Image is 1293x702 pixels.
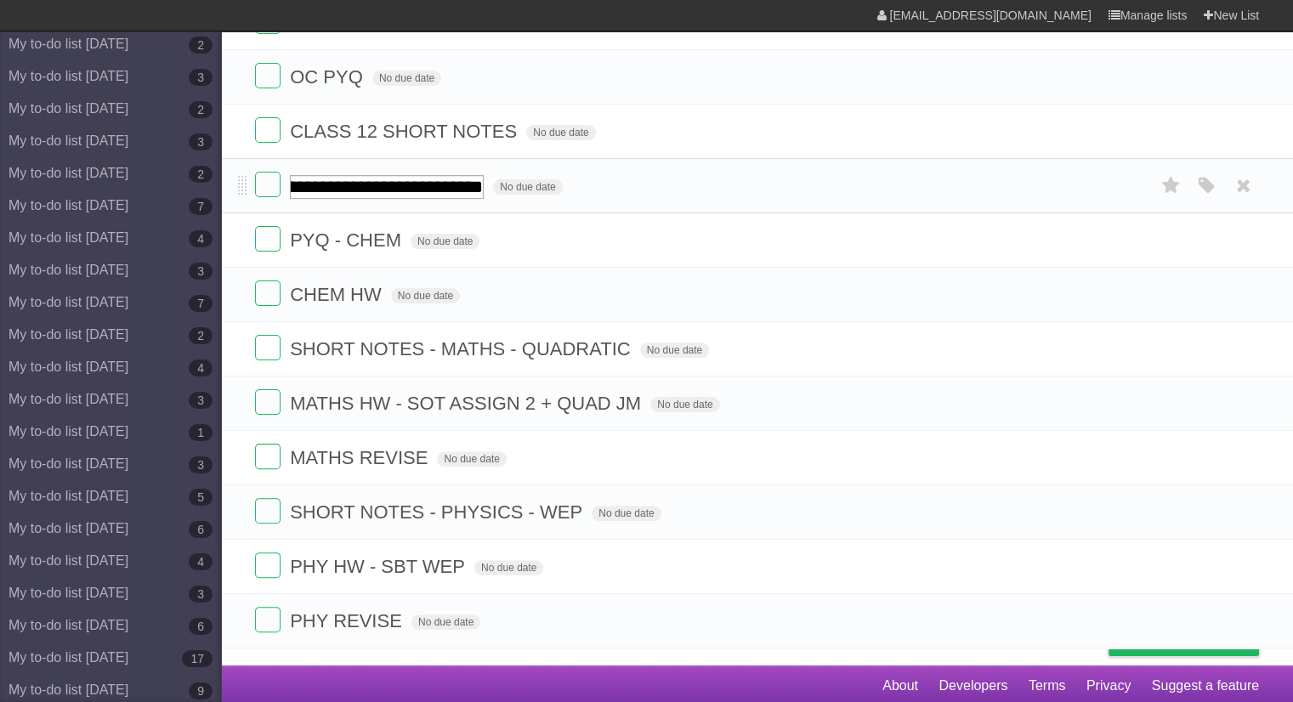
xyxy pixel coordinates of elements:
[189,424,213,441] b: 1
[526,125,595,140] span: No due date
[592,506,661,521] span: No due date
[189,198,213,215] b: 7
[189,359,213,376] b: 4
[189,69,213,86] b: 3
[290,447,432,468] span: MATHS REVISE
[189,521,213,538] b: 6
[255,335,281,360] label: Done
[189,133,213,150] b: 3
[255,226,281,252] label: Done
[493,179,562,195] span: No due date
[189,456,213,473] b: 3
[372,71,441,86] span: No due date
[189,618,213,635] b: 6
[290,121,521,142] span: CLASS 12 SHORT NOTES
[437,451,506,467] span: No due date
[290,229,405,251] span: PYQ - CHEM
[182,650,213,667] b: 17
[189,586,213,603] b: 3
[391,288,460,303] span: No due date
[255,280,281,306] label: Done
[189,392,213,409] b: 3
[255,389,281,415] label: Done
[189,263,213,280] b: 3
[255,117,281,143] label: Done
[255,498,281,524] label: Done
[290,284,386,305] span: CHEM HW
[255,552,281,578] label: Done
[255,607,281,632] label: Done
[290,393,645,414] span: MATHS HW - SOT ASSIGN 2 + QUAD JM
[882,670,918,702] a: About
[189,553,213,570] b: 4
[189,489,213,506] b: 5
[411,234,479,249] span: No due date
[290,338,635,359] span: SHORT NOTES - MATHS - QUADRATIC
[1029,670,1066,702] a: Terms
[290,66,367,88] span: OC PYQ
[650,397,719,412] span: No due date
[189,682,213,699] b: 9
[255,444,281,469] label: Done
[640,343,709,358] span: No due date
[189,166,213,183] b: 2
[189,295,213,312] b: 7
[255,63,281,88] label: Done
[189,230,213,247] b: 4
[189,101,213,118] b: 2
[290,556,469,577] span: PHY HW - SBT WEP
[189,327,213,344] b: 2
[939,670,1007,702] a: Developers
[1152,670,1259,702] a: Suggest a feature
[290,501,587,523] span: SHORT NOTES - PHYSICS - WEP
[290,610,406,631] span: PHY REVISE
[474,560,543,575] span: No due date
[1155,172,1188,200] label: Star task
[255,172,281,197] label: Done
[1086,670,1131,702] a: Privacy
[189,37,213,54] b: 2
[411,614,480,630] span: No due date
[1144,626,1250,655] span: Buy me a coffee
